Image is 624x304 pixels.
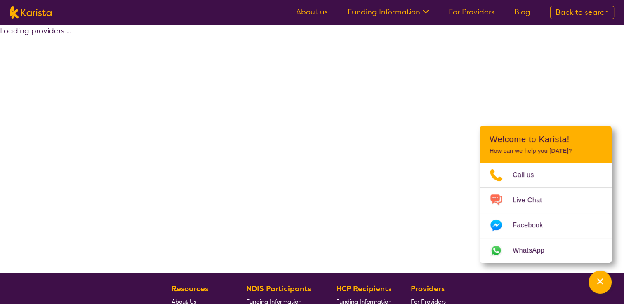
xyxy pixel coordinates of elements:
[514,7,530,17] a: Blog
[449,7,494,17] a: For Providers
[296,7,328,17] a: About us
[589,271,612,294] button: Channel Menu
[480,163,612,263] ul: Choose channel
[550,6,614,19] a: Back to search
[336,284,391,294] b: HCP Recipients
[513,244,554,257] span: WhatsApp
[10,6,52,19] img: Karista logo
[513,194,552,206] span: Live Chat
[172,284,208,294] b: Resources
[480,238,612,263] a: Web link opens in a new tab.
[246,284,311,294] b: NDIS Participants
[513,219,553,232] span: Facebook
[490,134,602,144] h2: Welcome to Karista!
[490,147,602,154] p: How can we help you [DATE]?
[513,169,544,181] span: Call us
[411,284,445,294] b: Providers
[480,126,612,263] div: Channel Menu
[556,7,609,17] span: Back to search
[348,7,429,17] a: Funding Information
